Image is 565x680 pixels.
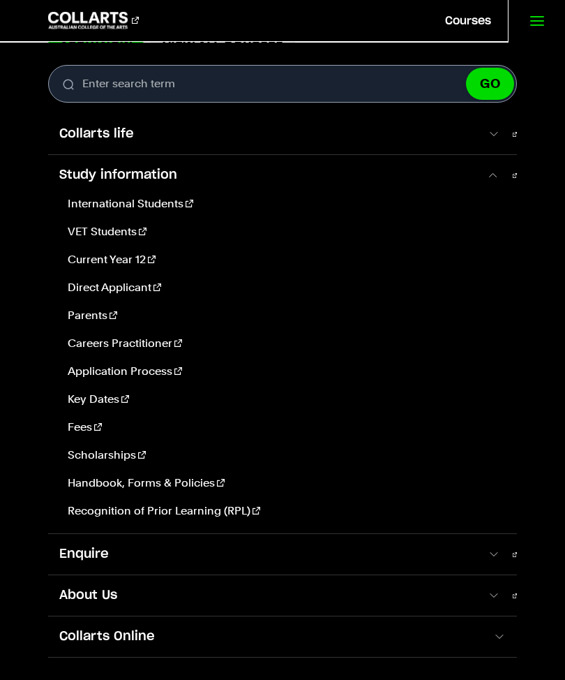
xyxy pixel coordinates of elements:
a: Key Dates [62,391,506,408]
a: Current Year 12 [62,251,506,268]
a: Parents [62,307,506,324]
form: Search [48,65,517,103]
span: Collarts life [48,125,487,143]
span: Enquire [48,545,487,563]
span: Study information [48,166,487,184]
a: Collarts life [48,114,517,154]
button: GO [466,68,514,100]
a: Scholarships [62,447,506,464]
a: Direct Applicant [62,279,506,296]
a: Application Process [62,363,506,380]
span: About Us [48,586,487,605]
a: Study information [48,155,517,195]
a: Careers Practitioner [62,335,506,352]
a: Collarts Online [48,616,517,657]
a: About Us [48,575,517,616]
div: Go to homepage [48,12,139,29]
a: VET Students [62,223,506,240]
a: International Students [62,195,506,212]
a: Handbook, Forms & Policies [62,475,506,491]
span: Collarts Online [48,628,492,646]
input: Enter search term [48,65,517,103]
a: Recognition of Prior Learning (RPL) [62,503,506,519]
a: Enquire [48,534,517,575]
a: Fees [62,419,506,436]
